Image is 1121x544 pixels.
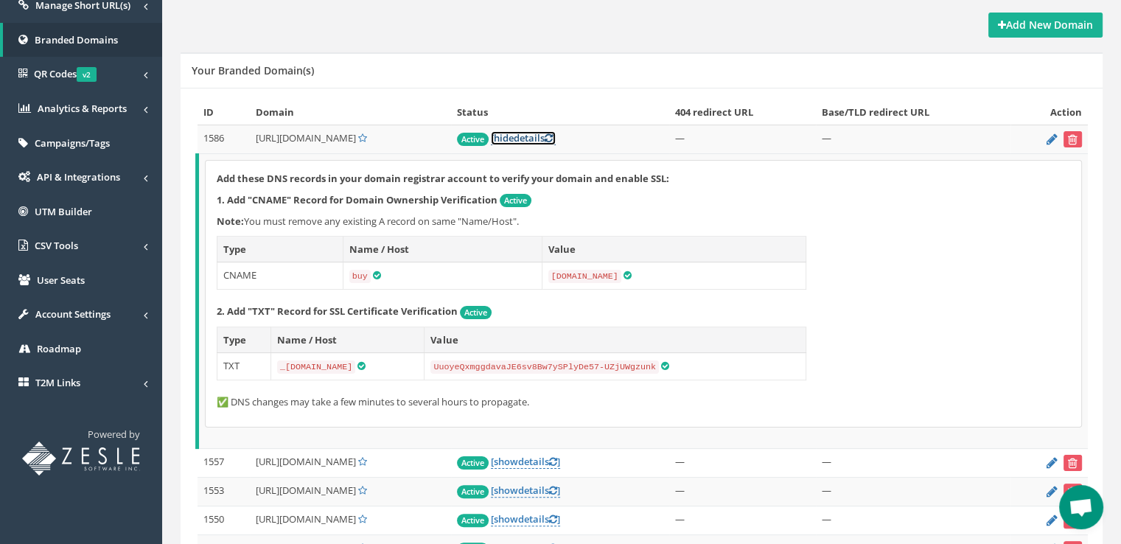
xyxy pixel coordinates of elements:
[37,342,81,355] span: Roadmap
[494,484,518,497] span: show
[198,506,251,535] td: 1550
[816,478,1011,506] td: —
[198,449,251,478] td: 1557
[217,236,343,262] th: Type
[988,13,1103,38] a: Add New Domain
[349,270,371,283] code: buy
[88,428,140,441] span: Powered by
[460,306,492,319] span: Active
[358,131,367,144] a: Set Default
[217,262,343,290] td: CNAME
[217,215,244,228] b: Note:
[217,172,669,185] strong: Add these DNS records in your domain registrar account to verify your domain and enable SSL:
[425,327,806,353] th: Value
[277,360,355,374] code: _[DOMAIN_NAME]
[669,449,816,478] td: —
[451,100,669,125] th: Status
[217,304,458,318] strong: 2. Add "TXT" Record for SSL Certificate Verification
[358,455,367,468] a: Set Default
[198,478,251,506] td: 1553
[1010,100,1088,125] th: Action
[198,100,251,125] th: ID
[669,125,816,154] td: —
[430,360,659,374] code: UuoyeQxmggdavaJE6sv8Bw7ySPlyDe57-UZjUWgzunk
[35,136,110,150] span: Campaigns/Tags
[217,395,1070,409] p: ✅ DNS changes may take a few minutes to several hours to propagate.
[35,376,80,389] span: T2M Links
[38,102,127,115] span: Analytics & Reports
[217,327,271,353] th: Type
[256,131,356,144] span: [URL][DOMAIN_NAME]
[217,193,497,206] strong: 1. Add "CNAME" Record for Domain Ownership Verification
[998,18,1093,32] strong: Add New Domain
[35,33,118,46] span: Branded Domains
[34,67,97,80] span: QR Codes
[816,506,1011,535] td: —
[548,270,621,283] code: [DOMAIN_NAME]
[669,506,816,535] td: —
[457,514,489,527] span: Active
[217,215,1070,229] p: You must remove any existing A record on same "Name/Host".
[35,205,92,218] span: UTM Builder
[1059,485,1103,529] a: Open chat
[270,327,424,353] th: Name / Host
[250,100,451,125] th: Domain
[491,484,560,498] a: [showdetails]
[491,512,560,526] a: [showdetails]
[37,170,120,184] span: API & Integrations
[669,100,816,125] th: 404 redirect URL
[343,236,542,262] th: Name / Host
[542,236,806,262] th: Value
[192,65,314,76] h5: Your Branded Domain(s)
[494,512,518,526] span: show
[457,133,489,146] span: Active
[37,273,85,287] span: User Seats
[457,456,489,470] span: Active
[494,131,514,144] span: hide
[494,455,518,468] span: show
[491,131,556,145] a: [hidedetails]
[816,449,1011,478] td: —
[198,125,251,154] td: 1586
[35,307,111,321] span: Account Settings
[457,485,489,498] span: Active
[256,512,356,526] span: [URL][DOMAIN_NAME]
[22,442,140,475] img: T2M URL Shortener powered by Zesle Software Inc.
[35,239,78,252] span: CSV Tools
[816,100,1011,125] th: Base/TLD redirect URL
[358,484,367,497] a: Set Default
[217,353,271,380] td: TXT
[256,455,356,468] span: [URL][DOMAIN_NAME]
[669,478,816,506] td: —
[77,67,97,82] span: v2
[358,512,367,526] a: Set Default
[816,125,1011,154] td: —
[491,455,560,469] a: [showdetails]
[256,484,356,497] span: [URL][DOMAIN_NAME]
[500,194,531,207] span: Active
